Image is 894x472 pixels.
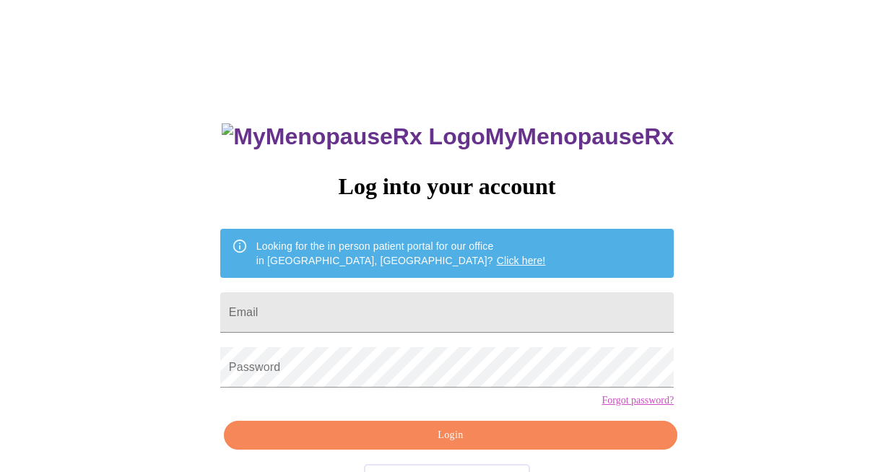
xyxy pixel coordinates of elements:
[222,123,485,150] img: MyMenopauseRx Logo
[256,233,546,274] div: Looking for the in person patient portal for our office in [GEOGRAPHIC_DATA], [GEOGRAPHIC_DATA]?
[497,255,546,266] a: Click here!
[220,173,674,200] h3: Log into your account
[240,427,661,445] span: Login
[602,395,674,406] a: Forgot password?
[224,421,677,450] button: Login
[222,123,674,150] h3: MyMenopauseRx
